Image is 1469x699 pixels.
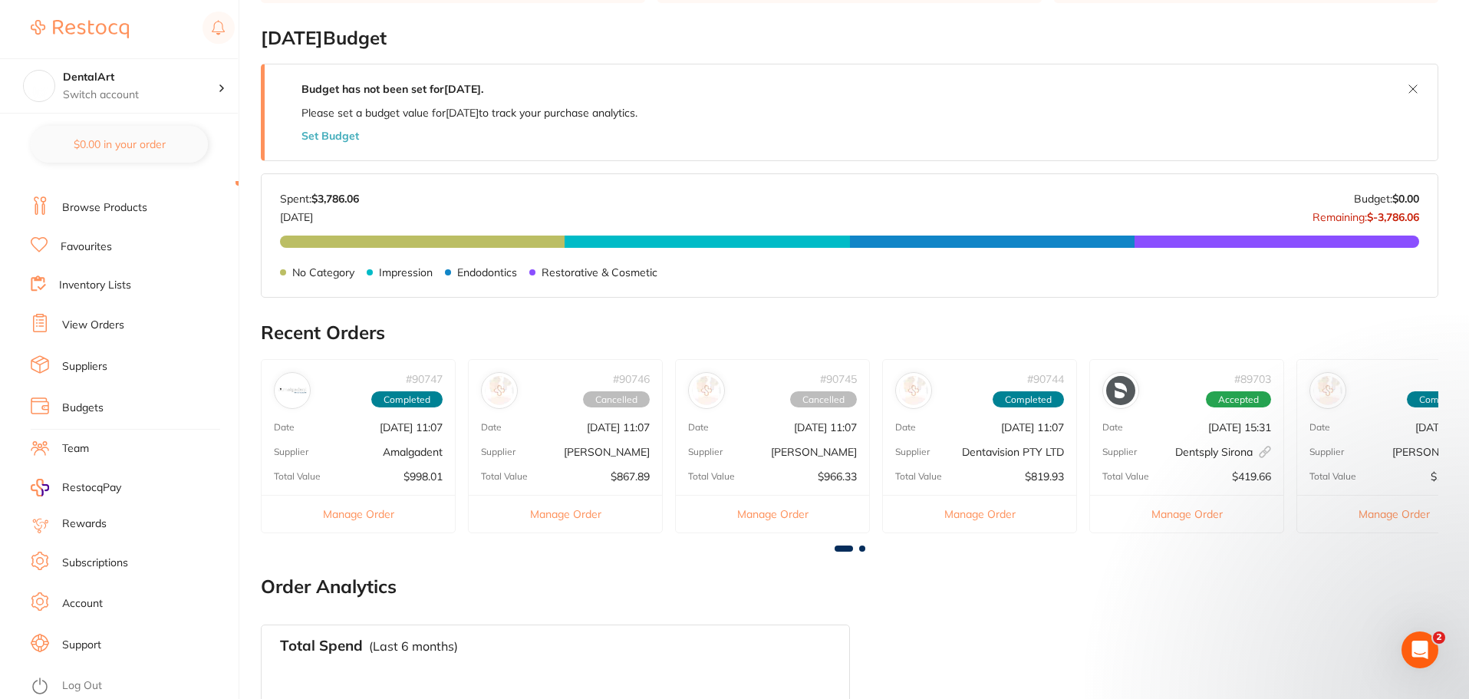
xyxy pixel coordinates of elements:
[59,278,131,293] a: Inventory Lists
[62,556,128,571] a: Subscriptions
[1433,631,1445,644] span: 2
[481,471,528,482] p: Total Value
[62,359,107,374] a: Suppliers
[369,639,458,653] p: (Last 6 months)
[54,69,97,85] div: Restocq
[1354,193,1419,205] p: Budget:
[261,322,1438,344] h2: Recent Orders
[962,446,1064,458] p: Dentavision PTY LTD
[1309,471,1356,482] p: Total Value
[100,353,143,369] div: • [DATE]
[31,479,49,496] img: RestocqPay
[371,391,443,408] span: Completed
[114,7,196,33] h1: Messages
[993,391,1064,408] span: Completed
[62,596,103,612] a: Account
[481,447,515,457] p: Supplier
[820,373,857,385] p: # 90745
[1102,447,1137,457] p: Supplier
[688,447,723,457] p: Supplier
[542,266,657,279] p: Restorative & Cosmetic
[883,495,1076,532] button: Manage Order
[18,224,48,255] img: Profile image for Restocq
[790,391,857,408] span: Cancelled
[406,373,443,385] p: # 90747
[485,376,514,405] img: Henry Schein Halas
[62,638,101,653] a: Support
[31,20,129,38] img: Restocq Logo
[100,296,143,312] div: • [DATE]
[18,338,48,368] img: Profile image for Restocq
[153,479,307,540] button: Messages
[688,471,735,482] p: Total Value
[269,6,297,34] div: Close
[457,266,517,279] p: Endodontics
[895,447,930,457] p: Supplier
[1090,495,1283,532] button: Manage Order
[280,193,359,205] p: Spent:
[62,480,121,496] span: RestocqPay
[54,410,97,426] div: Restocq
[62,678,102,694] a: Log Out
[688,422,709,433] p: Date
[100,239,143,256] div: • [DATE]
[274,447,308,457] p: Supplier
[587,421,650,434] p: [DATE] 11:07
[692,376,721,405] img: Adam Dental
[18,167,48,198] img: Profile image for Restocq
[62,441,89,457] a: Team
[403,470,443,483] p: $998.01
[280,638,363,654] h3: Total Spend
[71,432,236,463] button: Send us a message
[613,373,650,385] p: # 90746
[1313,376,1342,405] img: Henry Schein Halas
[1208,421,1271,434] p: [DATE] 15:31
[54,467,97,483] div: Restocq
[380,421,443,434] p: [DATE] 11:07
[54,282,1408,294] span: Hi [PERSON_NAME], Great news! Biomedent's got a Buy 1, Get 1 FREE offer on all Rhapsody Flow Prop...
[63,87,218,103] p: Switch account
[895,422,916,433] p: Date
[1027,373,1064,385] p: # 90744
[18,394,48,425] img: Profile image for Restocq
[676,495,869,532] button: Manage Order
[100,467,143,483] div: • [DATE]
[1232,470,1271,483] p: $419.66
[895,471,942,482] p: Total Value
[583,391,650,408] span: Cancelled
[301,82,483,96] strong: Budget has not been set for [DATE] .
[54,239,97,256] div: Restocq
[54,296,97,312] div: Restocq
[818,470,857,483] p: $966.33
[278,376,307,405] img: Amalgadent
[24,71,54,101] img: DentalArt
[261,576,1438,598] h2: Order Analytics
[62,318,124,333] a: View Orders
[794,421,857,434] p: [DATE] 11:07
[100,126,143,142] div: • [DATE]
[1309,447,1344,457] p: Supplier
[100,410,143,426] div: • [DATE]
[1102,471,1149,482] p: Total Value
[301,107,637,119] p: Please set a budget value for [DATE] to track your purchase analytics.
[54,452,980,464] span: Hey there, We've just released a support chat feature 🎉 This means you can: Get answers to your q...
[100,183,143,199] div: • [DATE]
[481,422,502,433] p: Date
[31,674,234,699] button: Log Out
[54,225,1302,237] span: Hi [PERSON_NAME], [PERSON_NAME] biggest deal yet on [PERSON_NAME] Anteriors is here! Add to cart ...
[54,353,97,369] div: Restocq
[383,446,443,458] p: Amalgadent
[1175,446,1271,458] p: Dentsply Sirona
[1102,422,1123,433] p: Date
[100,69,143,85] div: • [DATE]
[1234,373,1271,385] p: # 89703
[280,205,359,223] p: [DATE]
[62,200,147,216] a: Browse Products
[564,446,650,458] p: [PERSON_NAME]
[1401,631,1438,668] iframe: Intercom live chat
[18,110,48,141] img: Profile image for Restocq
[54,183,97,199] div: Restocq
[62,516,107,532] a: Rewards
[262,495,455,532] button: Manage Order
[61,239,112,255] a: Favourites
